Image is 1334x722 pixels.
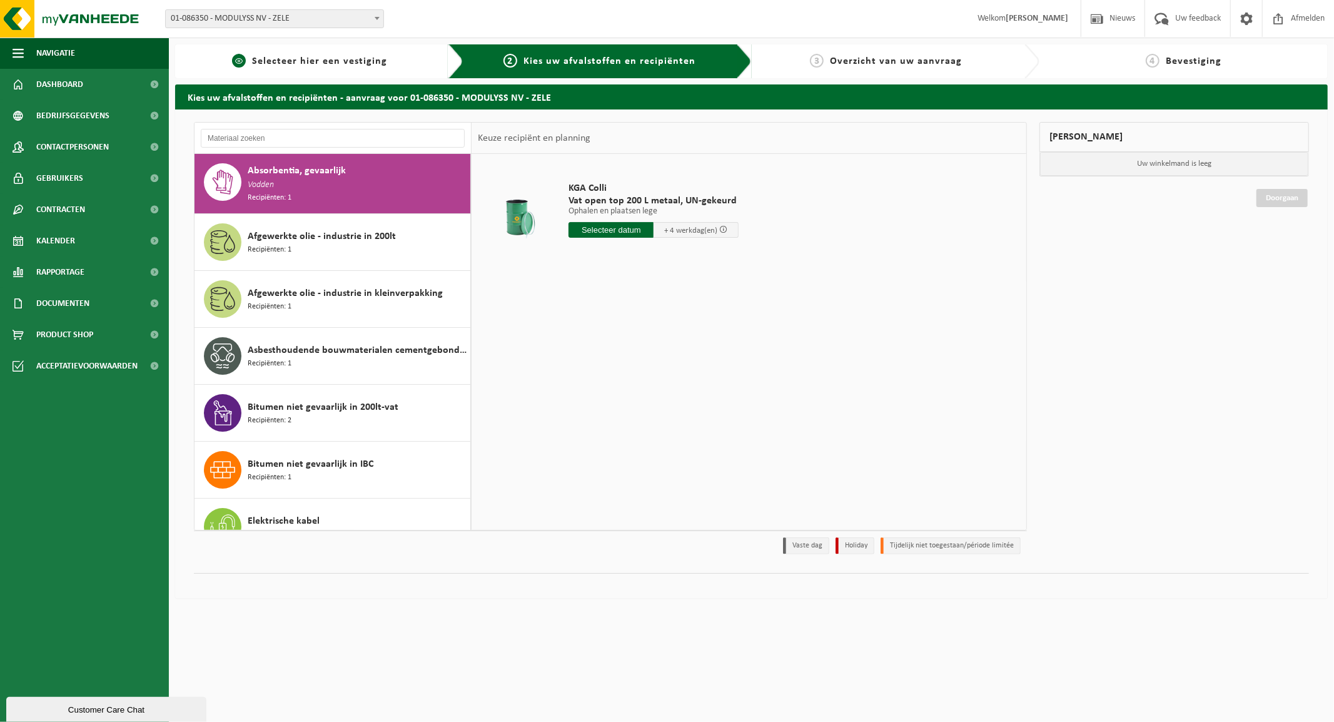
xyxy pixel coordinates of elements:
[36,100,109,131] span: Bedrijfsgegevens
[36,163,83,194] span: Gebruikers
[503,54,517,68] span: 2
[248,472,291,484] span: Recipiënten: 1
[568,222,654,238] input: Selecteer datum
[201,129,465,148] input: Materiaal zoeken
[1039,122,1309,152] div: [PERSON_NAME]
[568,207,739,216] p: Ophalen en plaatsen lege
[248,178,274,192] span: Vodden
[195,499,471,556] button: Elektrische kabel Recipiënten: 1
[248,244,291,256] span: Recipiënten: 1
[881,537,1021,554] li: Tijdelijk niet toegestaan/période limitée
[175,84,1328,109] h2: Kies uw afvalstoffen en recipiënten - aanvraag voor 01-086350 - MODULYSS NV - ZELE
[248,163,346,178] span: Absorbentia, gevaarlijk
[195,214,471,271] button: Afgewerkte olie - industrie in 200lt Recipiënten: 1
[664,226,717,235] span: + 4 werkdag(en)
[248,529,291,541] span: Recipiënten: 1
[195,442,471,499] button: Bitumen niet gevaarlijk in IBC Recipiënten: 1
[1006,14,1068,23] strong: [PERSON_NAME]
[36,131,109,163] span: Contactpersonen
[232,54,246,68] span: 1
[248,192,291,204] span: Recipiënten: 1
[248,343,467,358] span: Asbesthoudende bouwmaterialen cementgebonden (hechtgebonden)
[248,229,396,244] span: Afgewerkte olie - industrie in 200lt
[248,286,443,301] span: Afgewerkte olie - industrie in kleinverpakking
[810,54,824,68] span: 3
[472,123,597,154] div: Keuze recipiënt en planning
[36,225,75,257] span: Kalender
[248,457,373,472] span: Bitumen niet gevaarlijk in IBC
[248,301,291,313] span: Recipiënten: 1
[568,182,739,195] span: KGA Colli
[836,537,874,554] li: Holiday
[248,415,291,427] span: Recipiënten: 2
[252,56,387,66] span: Selecteer hier een vestiging
[181,54,438,69] a: 1Selecteer hier een vestiging
[248,400,398,415] span: Bitumen niet gevaarlijk in 200lt-vat
[1166,56,1221,66] span: Bevestiging
[36,194,85,225] span: Contracten
[6,694,209,722] iframe: chat widget
[165,9,384,28] span: 01-086350 - MODULYSS NV - ZELE
[166,10,383,28] span: 01-086350 - MODULYSS NV - ZELE
[36,288,89,319] span: Documenten
[36,257,84,288] span: Rapportage
[248,358,291,370] span: Recipiënten: 1
[195,385,471,442] button: Bitumen niet gevaarlijk in 200lt-vat Recipiënten: 2
[36,319,93,350] span: Product Shop
[523,56,695,66] span: Kies uw afvalstoffen en recipiënten
[1146,54,1160,68] span: 4
[36,350,138,382] span: Acceptatievoorwaarden
[568,195,739,207] span: Vat open top 200 L metaal, UN-gekeurd
[36,69,83,100] span: Dashboard
[248,514,320,529] span: Elektrische kabel
[195,271,471,328] button: Afgewerkte olie - industrie in kleinverpakking Recipiënten: 1
[1256,189,1308,207] a: Doorgaan
[195,154,471,214] button: Absorbentia, gevaarlijk Vodden Recipiënten: 1
[783,537,829,554] li: Vaste dag
[36,38,75,69] span: Navigatie
[830,56,962,66] span: Overzicht van uw aanvraag
[1040,152,1308,176] p: Uw winkelmand is leeg
[195,328,471,385] button: Asbesthoudende bouwmaterialen cementgebonden (hechtgebonden) Recipiënten: 1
